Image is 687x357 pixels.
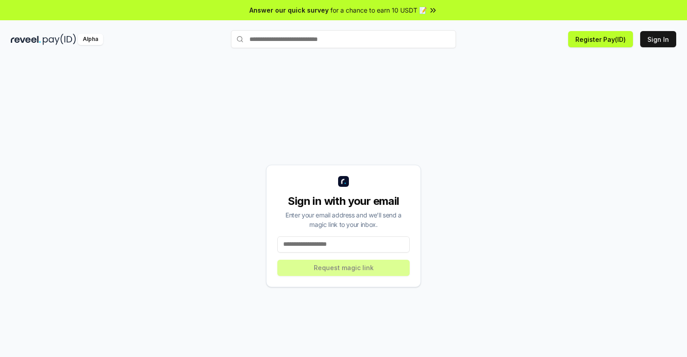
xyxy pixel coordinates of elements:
div: Sign in with your email [277,194,410,208]
img: logo_small [338,176,349,187]
div: Enter your email address and we’ll send a magic link to your inbox. [277,210,410,229]
span: Answer our quick survey [249,5,329,15]
div: Alpha [78,34,103,45]
img: pay_id [43,34,76,45]
img: reveel_dark [11,34,41,45]
span: for a chance to earn 10 USDT 📝 [330,5,427,15]
button: Register Pay(ID) [568,31,633,47]
button: Sign In [640,31,676,47]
